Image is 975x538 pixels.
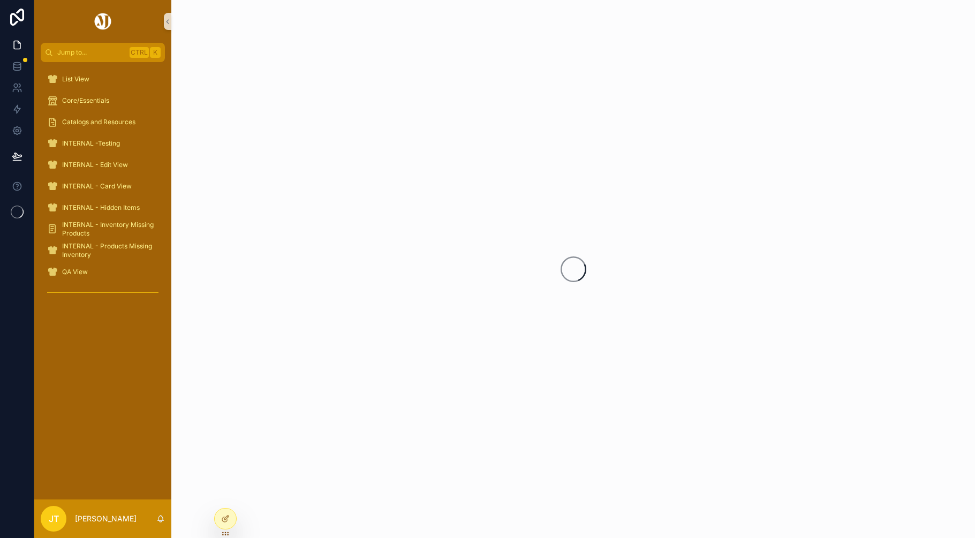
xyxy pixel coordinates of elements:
a: INTERNAL - Inventory Missing Products [41,219,165,239]
button: Jump to...CtrlK [41,43,165,62]
a: Core/Essentials [41,91,165,110]
a: INTERNAL - Products Missing Inventory [41,241,165,260]
span: JT [49,512,59,525]
span: Catalogs and Resources [62,118,135,126]
span: INTERNAL - Edit View [62,161,128,169]
a: Catalogs and Resources [41,112,165,132]
span: INTERNAL - Hidden Items [62,203,140,212]
a: INTERNAL - Card View [41,177,165,196]
p: [PERSON_NAME] [75,513,137,524]
a: List View [41,70,165,89]
a: INTERNAL -Testing [41,134,165,153]
span: K [151,48,160,57]
span: INTERNAL - Products Missing Inventory [62,242,154,259]
a: QA View [41,262,165,282]
a: INTERNAL - Edit View [41,155,165,175]
span: INTERNAL - Card View [62,182,132,191]
span: INTERNAL - Inventory Missing Products [62,221,154,238]
img: App logo [93,13,113,30]
span: Core/Essentials [62,96,109,105]
span: INTERNAL -Testing [62,139,120,148]
span: QA View [62,268,88,276]
a: INTERNAL - Hidden Items [41,198,165,217]
span: Ctrl [130,47,149,58]
div: scrollable content [34,62,171,315]
span: Jump to... [57,48,125,57]
span: List View [62,75,89,84]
